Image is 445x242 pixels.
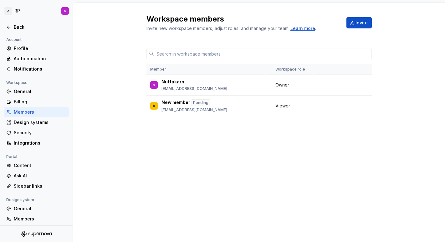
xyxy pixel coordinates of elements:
p: [EMAIL_ADDRESS][DOMAIN_NAME] [161,107,227,112]
p: Nuttakarn [161,79,184,85]
div: Profile [14,45,66,52]
div: Design systems [14,119,66,126]
button: ARPN [1,4,71,18]
div: Authentication [14,56,66,62]
a: Security [4,128,69,138]
div: Members [14,109,66,115]
div: Workspace [4,79,30,86]
a: Back [4,22,69,32]
div: Content [14,162,66,169]
p: [EMAIL_ADDRESS][DOMAIN_NAME] [161,86,227,91]
div: General [14,88,66,95]
input: Search in workspace members... [154,48,372,59]
a: General [4,204,69,214]
a: Notifications [4,64,69,74]
a: Sidebar links [4,181,69,191]
div: Integrations [14,140,66,146]
div: A [4,7,12,15]
div: Account [4,36,24,43]
a: General [4,86,69,96]
div: Members [14,216,66,222]
div: Ask AI [14,173,66,179]
div: RP [14,8,20,14]
svg: Supernova Logo [21,231,52,237]
a: Billing [4,97,69,107]
div: N [153,82,155,88]
div: Billing [14,99,66,105]
a: Content [4,161,69,170]
a: Authentication [4,54,69,64]
span: Owner [275,82,289,88]
th: Workspace role [272,64,320,75]
a: Versions [4,224,69,234]
div: General [14,205,66,212]
span: . [289,26,316,31]
a: Ask AI [4,171,69,181]
div: Security [14,130,66,136]
div: Notifications [14,66,66,72]
a: Members [4,107,69,117]
div: Sidebar links [14,183,66,189]
span: Invite new workspace members, adjust roles, and manage your team. [146,26,289,31]
th: Member [146,64,272,75]
span: Viewer [275,103,290,109]
div: Portal [4,153,20,161]
div: Pending [192,99,210,106]
a: Profile [4,43,69,53]
h2: Workspace members [146,14,339,24]
a: Learn more [290,25,315,32]
a: Design systems [4,117,69,127]
p: New member [161,99,190,106]
a: Members [4,214,69,224]
div: Back [14,24,66,30]
div: N [64,8,66,13]
a: Integrations [4,138,69,148]
span: Invite [355,20,368,26]
button: Invite [346,17,372,28]
div: Design system [4,196,37,204]
div: A [153,103,155,109]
